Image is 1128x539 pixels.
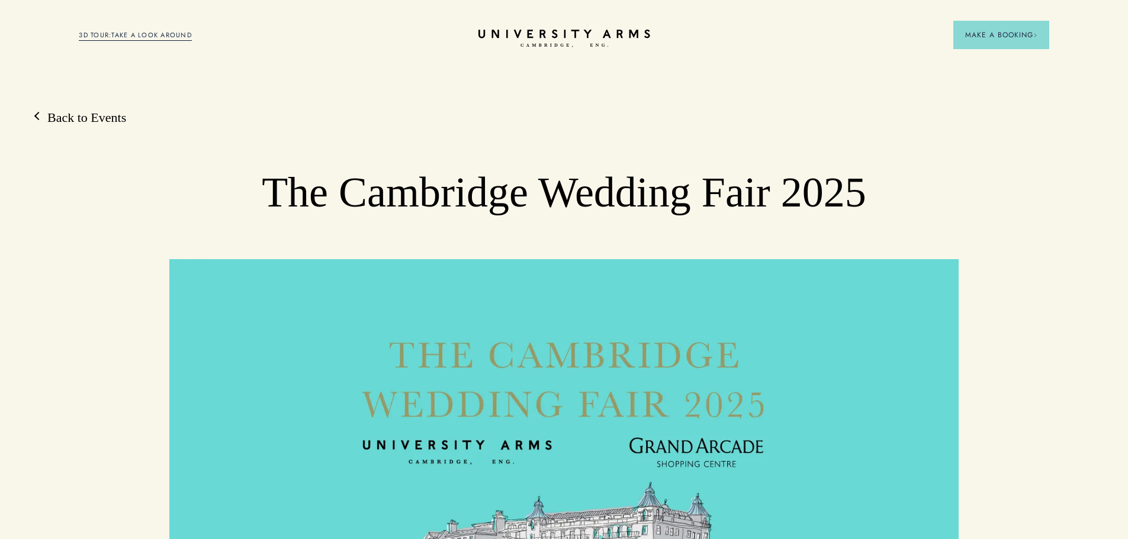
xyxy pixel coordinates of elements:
[478,30,650,48] a: Home
[36,109,126,127] a: Back to Events
[965,30,1037,40] span: Make a Booking
[953,21,1049,49] button: Make a BookingArrow icon
[248,167,880,218] h1: The Cambridge Wedding Fair 2025
[79,30,192,41] a: 3D TOUR:TAKE A LOOK AROUND
[1033,33,1037,37] img: Arrow icon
